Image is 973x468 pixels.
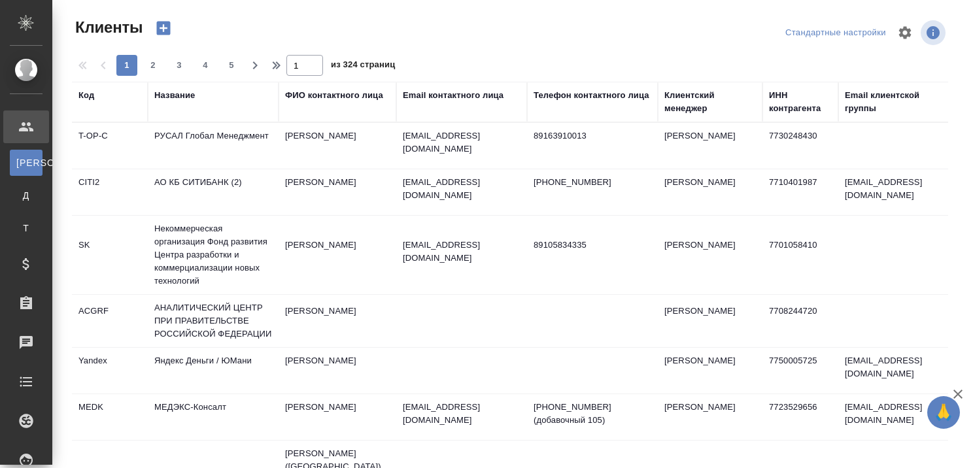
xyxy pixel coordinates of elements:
span: 🙏 [932,399,955,426]
span: Посмотреть информацию [921,20,948,45]
td: [PERSON_NAME] [279,232,396,278]
p: [PHONE_NUMBER] [534,176,651,189]
a: Т [10,215,43,241]
button: 2 [143,55,163,76]
button: 🙏 [927,396,960,429]
td: [PERSON_NAME] [279,123,396,169]
button: Создать [148,17,179,39]
span: Настроить таблицу [889,17,921,48]
p: [EMAIL_ADDRESS][DOMAIN_NAME] [403,401,521,427]
td: [EMAIL_ADDRESS][DOMAIN_NAME] [838,169,956,215]
div: Email клиентской группы [845,89,949,115]
td: [PERSON_NAME] [658,232,762,278]
td: [PERSON_NAME] [279,298,396,344]
div: ФИО контактного лица [285,89,383,102]
td: T-OP-C [72,123,148,169]
td: РУСАЛ Глобал Менеджмент [148,123,279,169]
span: 2 [143,59,163,72]
td: Yandex [72,348,148,393]
td: [PERSON_NAME] [658,123,762,169]
div: Клиентский менеджер [664,89,756,115]
p: [EMAIL_ADDRESS][DOMAIN_NAME] [403,129,521,156]
span: Клиенты [72,17,143,38]
span: 4 [195,59,216,72]
td: [PERSON_NAME] [658,348,762,393]
button: 3 [169,55,190,76]
td: АНАЛИТИЧЕСКИЙ ЦЕНТР ПРИ ПРАВИТЕЛЬСТВЕ РОССИЙСКОЙ ФЕДЕРАЦИИ [148,295,279,347]
span: 3 [169,59,190,72]
td: [PERSON_NAME] [658,394,762,440]
td: 7708244720 [762,298,838,344]
span: Т [16,222,36,235]
td: [EMAIL_ADDRESS][DOMAIN_NAME] [838,394,956,440]
td: 7710401987 [762,169,838,215]
td: МЕДЭКС-Консалт [148,394,279,440]
span: 5 [221,59,242,72]
div: Email контактного лица [403,89,504,102]
td: 7730248430 [762,123,838,169]
td: [PERSON_NAME] [279,169,396,215]
p: 89163910013 [534,129,651,142]
a: Д [10,182,43,209]
div: split button [782,23,889,43]
td: [PERSON_NAME] [279,348,396,393]
td: [PERSON_NAME] [658,169,762,215]
span: Д [16,189,36,202]
a: [PERSON_NAME] [10,150,43,176]
div: Телефон контактного лица [534,89,649,102]
td: [PERSON_NAME] [279,394,396,440]
td: АО КБ СИТИБАНК (2) [148,169,279,215]
td: SK [72,232,148,278]
button: 4 [195,55,216,76]
p: [EMAIL_ADDRESS][DOMAIN_NAME] [403,176,521,202]
div: Название [154,89,195,102]
span: из 324 страниц [331,57,395,76]
td: Яндекс Деньги / ЮМани [148,348,279,393]
div: Код [78,89,94,102]
p: [PHONE_NUMBER] (добавочный 105) [534,401,651,427]
p: [EMAIL_ADDRESS][DOMAIN_NAME] [403,239,521,265]
button: 5 [221,55,242,76]
span: [PERSON_NAME] [16,156,36,169]
td: Некоммерческая организация Фонд развития Центра разработки и коммерциализации новых технологий [148,216,279,294]
td: 7750005725 [762,348,838,393]
td: [PERSON_NAME] [658,298,762,344]
td: MEDK [72,394,148,440]
td: 7723529656 [762,394,838,440]
p: 89105834335 [534,239,651,252]
td: ACGRF [72,298,148,344]
td: [EMAIL_ADDRESS][DOMAIN_NAME] [838,348,956,393]
div: ИНН контрагента [769,89,832,115]
td: CITI2 [72,169,148,215]
td: 7701058410 [762,232,838,278]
